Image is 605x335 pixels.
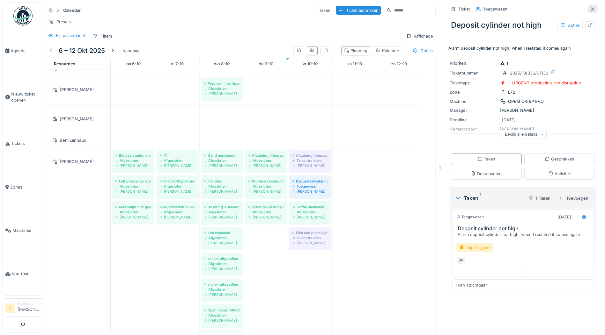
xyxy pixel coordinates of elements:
div: Lijn Vrijgave [456,243,493,252]
a: Nieuw ticket openen [3,72,43,122]
div: Deadline [450,117,498,123]
div: Tickettype [450,80,498,86]
div: Left presser sensor timeout [115,179,151,184]
span: Zones [10,184,41,190]
div: [PERSON_NAME] [292,163,328,168]
div: OPEM CR-6P EVO [508,98,544,104]
div: Afgesloten [160,210,195,215]
div: Ticket [458,6,470,12]
div: [PERSON_NAME] [292,215,328,220]
div: Afgesloten [248,210,284,215]
div: kopetiketten blokkeren [160,204,195,210]
a: Machines [3,209,43,252]
div: Technicus [18,301,41,306]
div: Pick and place Synkro [292,230,328,235]
a: Agenda [3,29,43,72]
div: Machine [450,98,498,104]
div: Ticketnummer [450,70,498,76]
div: Afgesloten [248,158,284,163]
div: Probleem met 4pack [204,81,240,86]
div: Dosering 3 sensor geeft minimum niveau aan [204,204,240,210]
a: 6 oktober 2025 [124,60,142,68]
div: Afzuiging filterpapier [292,153,328,158]
span: Voorraad [12,271,41,277]
div: [PERSON_NAME] [248,163,284,168]
div: [PERSON_NAME] [204,91,240,96]
h5: 6 – 12 okt 2025 [59,47,105,54]
p: Alarm deposit cylinder not high, when I restated it comes again [448,45,597,51]
li: IK [5,303,15,313]
div: Beni Lannaux [50,136,106,144]
div: [PERSON_NAME] [292,240,328,246]
div: Afgesloten [204,287,240,292]
img: Badge_color-CXgf-gQk.svg [13,6,33,25]
div: Taken [316,6,333,15]
div: 1 van 1 zichtbaar [455,282,487,288]
div: Taken [455,194,523,202]
a: Tickets [3,122,43,165]
div: Afgesloten [292,210,328,215]
span: Resources [54,61,75,66]
div: Toegewezen [292,184,328,189]
div: [PERSON_NAME] [160,215,195,220]
div: Te controleren [292,158,328,163]
strong: Calendar [61,7,83,13]
div: [PERSON_NAME] [248,189,284,194]
div: Afgesloten [248,184,284,189]
div: [PERSON_NAME] [160,163,195,168]
div: [PERSON_NAME] [204,240,240,246]
div: Planning [344,48,367,54]
div: [PERSON_NAME] [248,215,284,220]
div: [PERSON_NAME] [50,158,106,166]
div: Deposit cylinder not high [292,179,328,184]
div: 1. URGENT production line disruption [508,80,581,86]
div: [DATE] [502,117,516,123]
div: Deposit cylinder not high [448,17,597,33]
div: Bekijk alle details [502,130,547,139]
div: [PERSON_NAME] [115,215,151,220]
div: Documenten [471,171,502,177]
div: [PERSON_NAME] [204,318,240,323]
div: 71 [160,153,195,158]
div: molen uitgevallen [204,256,240,261]
div: [PERSON_NAME] [50,115,106,123]
div: Manager [450,107,498,113]
div: Afgesloten [160,158,195,163]
div: [DATE] [557,214,571,220]
div: [PERSON_NAME] [115,189,151,194]
div: Mes snijdt niet goed [115,204,151,210]
div: [PERSON_NAME] [204,163,240,168]
div: Lek capsulen [204,230,240,235]
div: Acties [557,21,583,30]
div: [PERSON_NAME] [160,189,195,194]
div: L72 [508,89,515,95]
div: Toegewezen [456,214,484,220]
span: Machines [12,227,41,233]
div: Alarm deposit cylinder not high, when I restated it comes again [458,232,591,238]
div: Problem closing robots [248,179,284,184]
div: [PERSON_NAME] [204,215,240,220]
div: Koffie blokkeren [292,204,328,210]
a: IK Technicus[PERSON_NAME] [5,301,41,317]
div: Activiteit [548,171,571,177]
a: 9 oktober 2025 [257,60,275,68]
div: [PERSON_NAME] [292,189,328,194]
span: Tickets [11,140,41,146]
div: Cilinder [204,179,240,184]
div: 1 [500,60,508,66]
div: Taken [477,156,495,162]
span: Agenda [11,48,41,54]
div: Gesprekken [545,156,574,162]
a: Zones [3,165,43,209]
li: [PERSON_NAME] [18,301,41,315]
a: 12 oktober 2025 [389,60,409,68]
div: 2025/10/336/07132 [510,70,548,76]
div: Band gescheurd [204,153,240,158]
div: Afgesloten [204,235,240,240]
div: Afgesloten [204,261,240,266]
div: Toevoegen [556,194,591,203]
div: Afgesloten [115,184,151,189]
div: Scheuren in doosjes [248,204,284,210]
div: Filters [90,32,115,41]
div: Kalender [376,48,399,54]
